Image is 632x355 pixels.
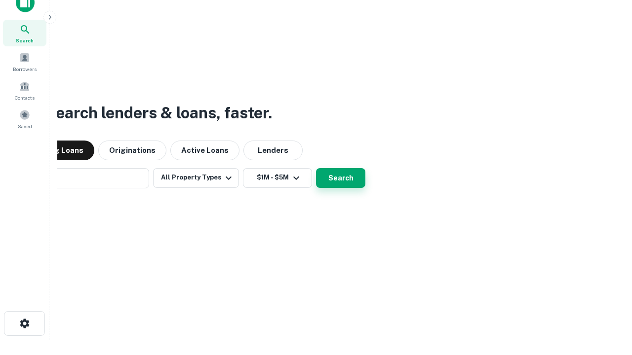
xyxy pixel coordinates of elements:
[45,101,272,125] h3: Search lenders & loans, faster.
[170,141,239,160] button: Active Loans
[13,65,37,73] span: Borrowers
[16,36,34,44] span: Search
[243,168,312,188] button: $1M - $5M
[583,276,632,323] iframe: Chat Widget
[3,48,46,75] a: Borrowers
[153,168,239,188] button: All Property Types
[18,122,32,130] span: Saved
[98,141,166,160] button: Originations
[243,141,303,160] button: Lenders
[3,20,46,46] a: Search
[316,168,365,188] button: Search
[15,94,35,102] span: Contacts
[3,106,46,132] a: Saved
[3,77,46,104] a: Contacts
